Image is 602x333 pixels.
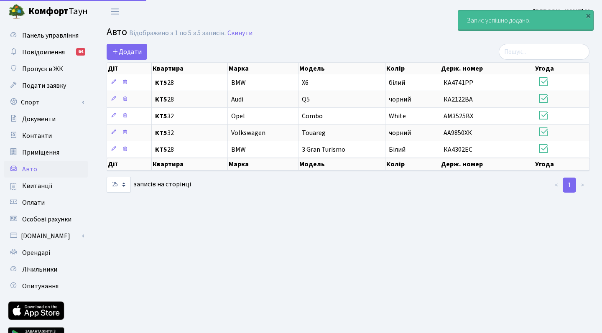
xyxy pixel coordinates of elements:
[4,261,88,278] a: Лічильники
[231,78,246,87] span: BMW
[107,44,147,60] a: Додати
[155,113,224,119] span: 32
[534,63,589,74] th: Угода
[22,114,56,124] span: Документи
[155,95,167,104] b: КТ5
[4,111,88,127] a: Документи
[22,64,63,74] span: Пропуск в ЖК
[444,145,472,154] span: КА4302ЕС
[152,158,228,170] th: Квартира
[4,278,88,295] a: Опитування
[389,95,411,104] span: чорний
[155,78,167,87] b: КТ5
[22,81,66,90] span: Подати заявку
[28,5,88,19] span: Таун
[440,158,535,170] th: Держ. номер
[302,112,323,121] span: Combo
[22,148,59,157] span: Приміщення
[444,112,473,121] span: АМ3525ВХ
[22,165,37,174] span: Авто
[499,44,589,60] input: Пошук...
[458,10,593,31] div: Запис успішно додано.
[231,145,246,154] span: BMW
[227,29,253,37] a: Скинути
[105,5,125,18] button: Переключити навігацію
[155,96,224,103] span: 28
[155,145,167,154] b: КТ5
[389,112,406,121] span: White
[440,63,535,74] th: Держ. номер
[228,158,298,170] th: Марка
[107,177,131,193] select: записів на сторінці
[298,158,385,170] th: Модель
[112,47,142,56] span: Додати
[231,128,265,137] span: Volkswagen
[444,95,473,104] span: КА2122ВА
[155,128,167,137] b: КТ5
[389,128,411,137] span: чорний
[22,31,79,40] span: Панель управління
[4,244,88,261] a: Орендарі
[4,94,88,111] a: Спорт
[563,178,576,193] a: 1
[22,282,59,291] span: Опитування
[4,27,88,44] a: Панель управління
[22,198,45,207] span: Оплати
[389,78,405,87] span: білий
[22,215,71,224] span: Особові рахунки
[22,248,50,257] span: Орендарі
[4,178,88,194] a: Квитанції
[22,181,53,191] span: Квитанції
[389,145,406,154] span: Білий
[155,79,224,86] span: 28
[584,11,592,20] div: ×
[231,112,245,121] span: Opel
[107,63,152,74] th: Дії
[302,128,326,137] span: Touareg
[76,48,85,56] div: 64
[533,7,592,16] b: [PERSON_NAME] М.
[107,25,127,39] span: Авто
[129,29,226,37] div: Відображено з 1 по 5 з 5 записів.
[444,78,473,87] span: КА4741РР
[155,112,167,121] b: КТ5
[4,61,88,77] a: Пропуск в ЖК
[4,194,88,211] a: Оплати
[4,77,88,94] a: Подати заявку
[4,144,88,161] a: Приміщення
[231,95,243,104] span: Audi
[107,177,191,193] label: записів на сторінці
[4,211,88,228] a: Особові рахунки
[107,158,152,170] th: Дії
[8,3,25,20] img: logo.png
[444,128,472,137] span: АА9850ХК
[4,44,88,61] a: Повідомлення64
[152,63,228,74] th: Квартира
[28,5,69,18] b: Комфорт
[155,146,224,153] span: 28
[385,158,440,170] th: Колір
[4,228,88,244] a: [DOMAIN_NAME]
[302,145,345,154] span: 3 Gran Turismo
[302,78,309,87] span: X6
[22,131,52,140] span: Контакти
[22,48,65,57] span: Повідомлення
[302,95,310,104] span: Q5
[298,63,385,74] th: Модель
[534,158,589,170] th: Угода
[4,161,88,178] a: Авто
[228,63,298,74] th: Марка
[533,7,592,17] a: [PERSON_NAME] М.
[4,127,88,144] a: Контакти
[155,130,224,136] span: 32
[385,63,440,74] th: Колір
[22,265,57,274] span: Лічильники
